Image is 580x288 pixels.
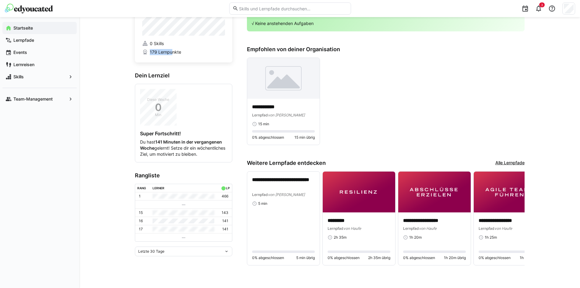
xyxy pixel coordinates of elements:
span: von [PERSON_NAME] [268,192,305,197]
span: 5 min [258,201,267,206]
span: 15 min übrig [294,135,315,140]
strong: 141 Minuten in der vergangenen Woche [140,139,222,151]
h3: Rangliste [135,172,232,179]
span: von Haufe [343,226,361,231]
p: 16 [139,219,143,223]
a: 0 Skills [142,41,225,47]
span: 3 [541,3,543,7]
span: von Haufe [494,226,512,231]
span: von [PERSON_NAME] [268,113,305,117]
span: Lernpfad [328,226,343,231]
span: Letzte 30 Tage [138,249,164,254]
p: 15 [139,210,143,215]
span: 0% abgeschlossen [479,255,511,260]
img: image [323,172,395,212]
img: image [398,172,471,212]
p: 1 [139,194,141,199]
span: Lernpfad [252,192,268,197]
p: 141 [222,219,228,223]
p: √ Keine anstehenden Aufgaben [252,20,520,27]
span: 0% abgeschlossen [328,255,360,260]
span: Lernpfad [403,226,419,231]
img: image [474,172,546,212]
span: 0% abgeschlossen [403,255,435,260]
p: 17 [139,227,143,232]
div: LP [226,186,230,190]
p: 466 [222,194,228,199]
span: 0% abgeschlossen [252,255,284,260]
a: Alle Lernpfade [495,160,525,166]
span: 1h 25m übrig [520,255,541,260]
p: 143 [222,210,228,215]
span: Lernpfad [479,226,494,231]
p: 141 [222,227,228,232]
input: Skills und Lernpfade durchsuchen… [238,6,347,11]
div: Rang [137,186,146,190]
span: 2h 35m übrig [368,255,390,260]
span: 1h 20m [409,235,422,240]
span: 1h 20m übrig [444,255,466,260]
h3: Dein Lernziel [135,72,232,79]
span: 1h 25m [485,235,497,240]
img: image [247,58,320,99]
div: Lerner [153,186,164,190]
span: von Haufe [419,226,437,231]
span: 0 Skills [150,41,164,47]
span: 2h 35m [334,235,346,240]
span: 15 min [258,122,269,126]
h3: Weitere Lernpfade entdecken [247,160,326,166]
span: 0% abgeschlossen [252,135,284,140]
p: Du hast gelernt! Setze dir ein wöchentliches Ziel, um motiviert zu bleiben. [140,139,227,157]
span: Lernpfad [252,113,268,117]
span: 179 Lernpunkte [150,49,181,55]
span: 5 min übrig [296,255,315,260]
h4: Super Fortschritt! [140,130,227,137]
h3: Empfohlen von deiner Organisation [247,46,525,53]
